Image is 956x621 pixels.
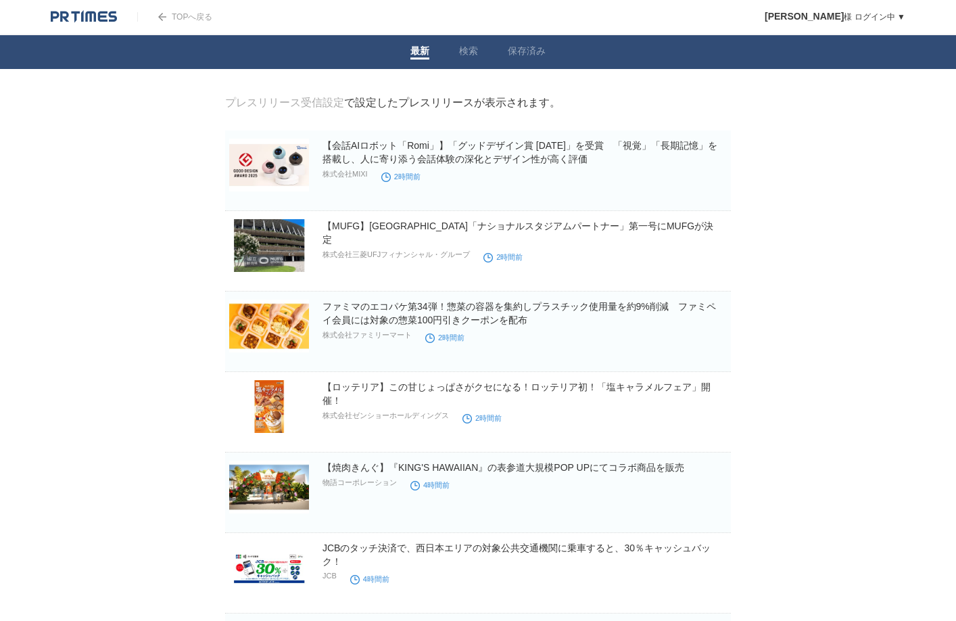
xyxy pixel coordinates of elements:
[322,221,713,245] a: 【MUFG】[GEOGRAPHIC_DATA]「ナショナルスタジアムパートナー」第一号にMUFGが決定
[322,462,684,473] a: 【焼肉きんぐ】『KING'S HAWAIIAN』の表参道大規模POP UPにてコラボ商品を販売
[322,330,412,340] p: 株式会社ファミリーマート
[425,333,464,342] time: 2時間前
[322,478,397,488] p: 物語コーポレーション
[229,541,309,594] img: JCBのタッチ決済で、西日本エリアの対象公共交通機関に乗車すると、30％キャッシュバック！
[229,219,309,272] img: 【MUFG】国立競技場「ナショナルスタジアムパートナー」第一号にMUFGが決定
[137,12,212,22] a: TOPへ戻る
[765,12,905,22] a: [PERSON_NAME]様 ログイン中 ▼
[483,253,523,261] time: 2時間前
[459,45,478,60] a: 検索
[322,140,717,164] a: 【会話AIロボット「Romi」】「グッドデザイン賞 [DATE]」を受賞 「視覚」「長期記憶」を搭載し、人に寄り添う会話体験の深化とデザイン性が高く評価
[225,96,560,110] div: で設定したプレスリリースが表示されます。
[158,13,166,21] img: arrow.png
[322,543,711,567] a: JCBのタッチ決済で、西日本エリアの対象公共交通機関に乗車すると、30％キャッシュバック！
[322,411,449,421] p: 株式会社ゼンショーホールディングス
[765,11,844,22] span: [PERSON_NAME]
[350,575,389,583] time: 4時間前
[410,481,450,489] time: 4時間前
[322,250,470,260] p: 株式会社三菱UFJフィナンシャル・グループ
[462,414,502,422] time: 2時間前
[322,572,337,580] p: JCB
[381,172,421,181] time: 2時間前
[225,97,344,108] a: プレスリリース受信設定
[229,380,309,433] img: 【ロッテリア】この甘じょっぱさがクセになる！ロッテリア初！「塩キャラメルフェア」開催！
[322,301,716,325] a: ファミマのエコパケ第34弾！惣菜の容器を集約しプラスチック使用量を約9%削減 ファミペイ会員には対象の惣菜100円引きクーポンを配布
[508,45,546,60] a: 保存済み
[229,461,309,513] img: 【焼肉きんぐ】『KING'S HAWAIIAN』の表参道大規模POP UPにてコラボ商品を販売
[229,139,309,191] img: 【会話AIロボット「Romi」】「グッドデザイン賞 2025」を受賞 「視覚」「長期記憶」を搭載し、人に寄り添う会話体験の深化とデザイン性が高く評価
[322,382,711,406] a: 【ロッテリア】この甘じょっぱさがクセになる！ロッテリア初！「塩キャラメルフェア」開催！
[51,10,117,24] img: logo.png
[229,300,309,352] img: ファミマのエコパケ第34弾！惣菜の容器を集約しプラスチック使用量を約9%削減 ファミペイ会員には対象の惣菜100円引きクーポンを配布
[410,45,429,60] a: 最新
[322,169,368,179] p: 株式会社MIXI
